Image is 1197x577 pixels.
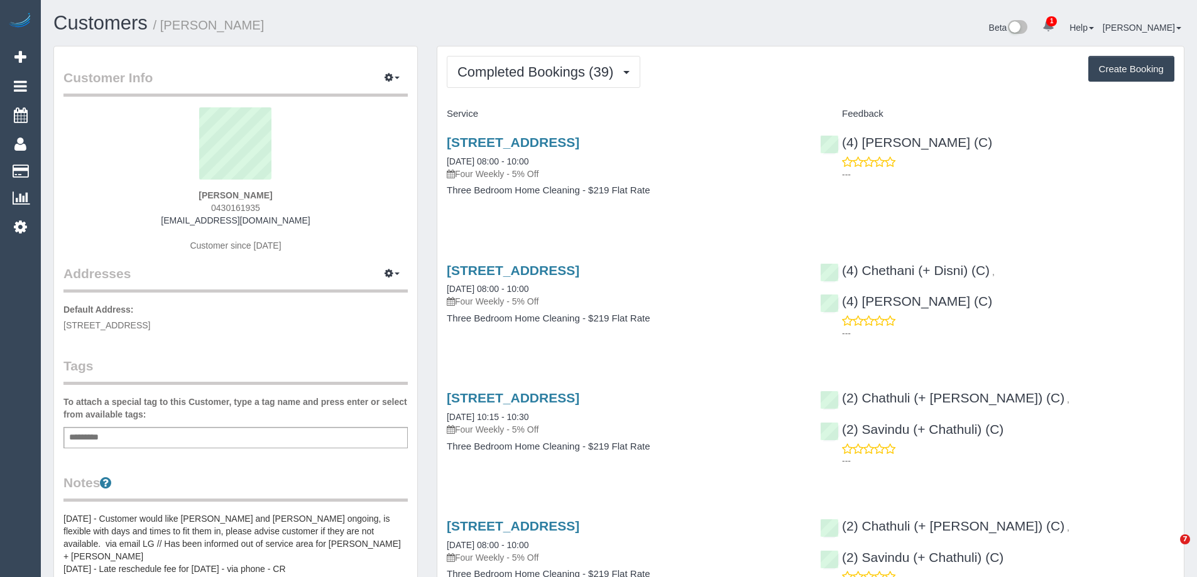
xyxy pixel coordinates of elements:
[153,18,265,32] small: / [PERSON_NAME]
[447,391,579,405] a: [STREET_ADDRESS]
[447,135,579,149] a: [STREET_ADDRESS]
[820,391,1064,405] a: (2) Chathuli (+ [PERSON_NAME]) (C)
[820,550,1003,564] a: (2) Savindu (+ Chathuli) (C)
[1036,13,1061,40] a: 1
[1046,16,1057,26] span: 1
[447,284,528,294] a: [DATE] 08:00 - 10:00
[842,168,1174,181] p: ---
[1067,522,1069,532] span: ,
[447,519,579,533] a: [STREET_ADDRESS]
[1180,534,1190,544] span: 7
[1088,56,1174,82] button: Create Booking
[1067,394,1069,404] span: ,
[447,295,801,308] p: Four Weekly - 5% Off
[199,190,272,200] strong: [PERSON_NAME]
[190,240,281,251] span: Customer since [DATE]
[447,441,801,452] h4: Three Bedroom Home Cleaning - $219 Flat Rate
[820,263,990,278] a: (4) Chethani (+ Disni) (C)
[63,473,408,502] legend: Notes
[63,320,150,330] span: [STREET_ADDRESS]
[820,422,1003,436] a: (2) Savindu (+ Chathuli) (C)
[447,412,528,422] a: [DATE] 10:15 - 10:30
[820,294,992,308] a: (4) [PERSON_NAME] (C)
[447,540,528,550] a: [DATE] 08:00 - 10:00
[447,313,801,324] h4: Three Bedroom Home Cleaning - $219 Flat Rate
[842,455,1174,467] p: ---
[447,185,801,196] h4: Three Bedroom Home Cleaning - $219 Flat Rate
[447,168,801,180] p: Four Weekly - 5% Off
[820,519,1064,533] a: (2) Chathuli (+ [PERSON_NAME]) (C)
[447,551,801,564] p: Four Weekly - 5% Off
[63,396,408,421] label: To attach a special tag to this Customer, type a tag name and press enter or select from availabl...
[447,56,640,88] button: Completed Bookings (39)
[1154,534,1184,564] iframe: Intercom live chat
[161,215,310,225] a: [EMAIL_ADDRESS][DOMAIN_NAME]
[447,423,801,436] p: Four Weekly - 5% Off
[447,109,801,119] h4: Service
[820,109,1174,119] h4: Feedback
[820,135,992,149] a: (4) [PERSON_NAME] (C)
[457,64,620,80] span: Completed Bookings (39)
[63,303,134,316] label: Default Address:
[8,13,33,30] img: Automaid Logo
[992,267,995,277] span: ,
[842,327,1174,340] p: ---
[447,156,528,166] a: [DATE] 08:00 - 10:00
[1103,23,1181,33] a: [PERSON_NAME]
[63,357,408,385] legend: Tags
[63,68,408,97] legend: Customer Info
[1069,23,1094,33] a: Help
[1007,20,1027,36] img: New interface
[989,23,1028,33] a: Beta
[447,263,579,278] a: [STREET_ADDRESS]
[211,203,260,213] span: 0430161935
[53,12,148,34] a: Customers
